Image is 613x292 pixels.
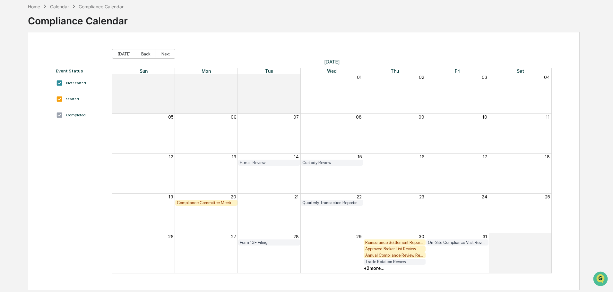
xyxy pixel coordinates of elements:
button: 17 [483,154,487,159]
span: Fri [455,68,460,74]
button: 05 [168,114,173,120]
span: Pylon [64,159,78,164]
span: Wed [327,68,337,74]
button: 02 [419,75,424,80]
button: 18 [545,154,550,159]
div: On-Site Compliance Visit Review [428,240,487,245]
button: 31 [483,234,487,239]
button: 07 [293,114,299,120]
div: Custody Review [302,160,361,165]
div: Annual Compliance Review Report (Rule 206(4)-7 Report) [365,253,424,258]
button: 29 [356,234,362,239]
button: 28 [293,234,299,239]
div: Completed [66,113,86,117]
div: Start new chat [29,49,105,55]
button: See all [99,70,117,78]
div: E-mail Review [240,160,299,165]
button: 01 [357,75,362,80]
div: Reinsurance Settlement Report Review [365,240,424,245]
div: 🗄️ [47,132,52,137]
div: Month View [112,68,552,273]
a: 🗄️Attestations [44,129,82,140]
img: Rachel Stanley [6,98,17,109]
span: [PERSON_NAME] [20,87,52,92]
span: Preclearance [13,131,41,138]
span: [PERSON_NAME] [20,104,52,110]
span: • [53,104,56,110]
span: Sat [517,68,524,74]
span: Tue [265,68,273,74]
button: 29 [168,75,173,80]
img: Rachel Stanley [6,81,17,91]
div: Quarterly Transaction Reporting Requirement Review [302,200,361,205]
div: Form 13F Filing [240,240,299,245]
div: 🔎 [6,144,12,149]
div: Calendar [50,4,69,9]
a: Powered byPylon [45,159,78,164]
div: Trade Rotation Review [365,259,424,264]
button: 25 [545,194,550,199]
button: 12 [169,154,173,159]
span: [DATE] [112,59,552,65]
span: Data Lookup [13,143,40,150]
button: [DATE] [112,49,136,59]
button: 06 [231,114,236,120]
div: 🖐️ [6,132,12,137]
button: 31 [294,75,299,80]
button: 30 [231,75,236,80]
span: [DATE] [57,87,70,92]
span: Thu [391,68,399,74]
button: 04 [544,75,550,80]
button: 22 [357,194,362,199]
button: 27 [231,234,236,239]
span: Sun [140,68,148,74]
img: 1746055101610-c473b297-6a78-478c-a979-82029cc54cd1 [6,49,18,61]
button: 16 [420,154,424,159]
img: 8933085812038_c878075ebb4cc5468115_72.jpg [13,49,25,61]
div: Past conversations [6,71,43,76]
button: 21 [294,194,299,199]
p: How can we help? [6,13,117,24]
iframe: Open customer support [592,271,610,288]
button: 14 [294,154,299,159]
div: Compliance Calendar [28,10,128,27]
button: 08 [356,114,362,120]
div: Compliance Calendar [79,4,124,9]
button: 23 [419,194,424,199]
button: 26 [168,234,173,239]
button: 24 [482,194,487,199]
span: • [53,87,56,92]
button: 13 [232,154,236,159]
div: + 2 more... [364,266,384,271]
button: 03 [482,75,487,80]
button: 19 [168,194,173,199]
button: 20 [231,194,236,199]
a: 🖐️Preclearance [4,129,44,140]
span: Attestations [53,131,80,138]
div: Started [66,97,79,101]
div: Home [28,4,40,9]
button: Start new chat [109,51,117,59]
button: 11 [546,114,550,120]
a: 🔎Data Lookup [4,141,43,152]
span: Mon [202,68,211,74]
div: We're available if you need us! [29,55,88,61]
div: Event Status [56,68,106,73]
div: Not Started [66,81,86,85]
div: Approved Broker List Review [365,246,424,251]
button: 09 [419,114,424,120]
button: Next [156,49,175,59]
button: 15 [358,154,362,159]
div: Compliance Committee Meeting (Formal) [177,200,236,205]
button: 30 [419,234,424,239]
button: Back [136,49,156,59]
span: [DATE] [57,104,70,110]
button: 10 [482,114,487,120]
button: 01 [545,234,550,239]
